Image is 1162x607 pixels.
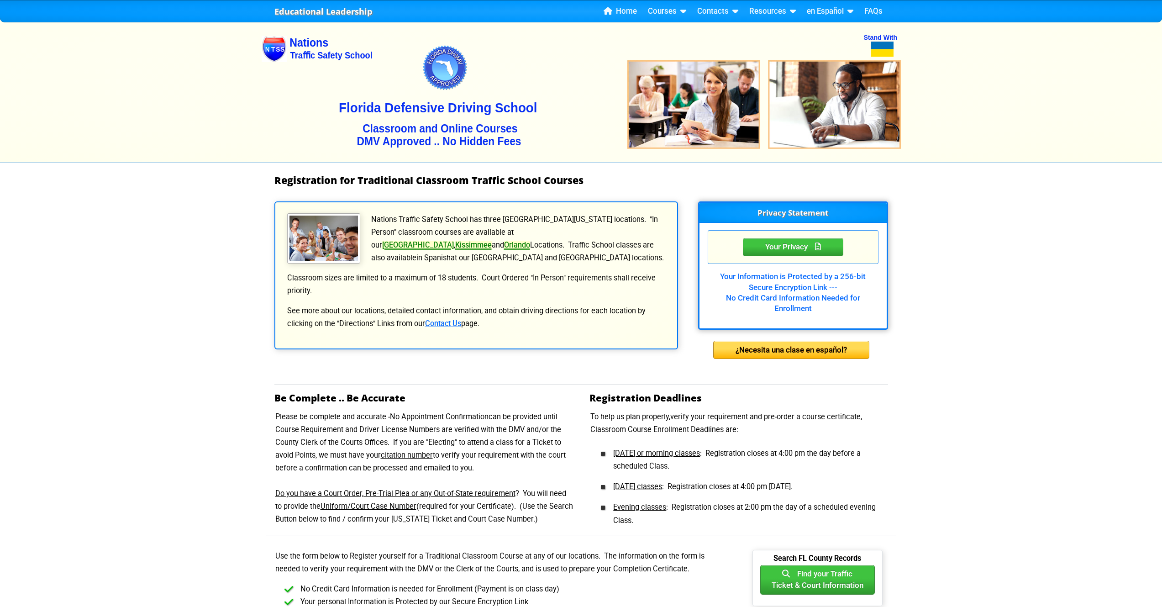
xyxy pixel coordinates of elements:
u: [DATE] or morning classes [613,449,700,458]
u: Evening classes [613,503,666,512]
div: ¿Necesita una clase en español? [713,341,869,359]
img: Nations Traffic School - Your DMV Approved Florida Traffic School [262,16,901,163]
p: Nations Traffic Safety School has three [GEOGRAPHIC_DATA][US_STATE] locations. "In Person" classr... [286,213,666,264]
li: : Registration closes at 4:00 pm [DATE]. [604,473,888,494]
a: Kissimmee [455,241,492,249]
a: Contact Us [425,319,461,328]
h3: Privacy Statement [699,203,887,223]
u: Uniform/Court Case Number [321,502,416,511]
h1: Registration for Traditional Classroom Traffic School Courses [274,175,888,186]
a: [GEOGRAPHIC_DATA] [382,241,454,249]
div: Privacy Statement [743,238,843,256]
a: FAQs [861,5,886,18]
u: No Appointment Confirmation [390,412,489,421]
h2: Registration Deadlines [589,392,888,403]
img: Traffic School Students [287,213,360,264]
u: [DATE] classes [613,482,662,491]
li: : Registration closes at 2:00 pm the day of a scheduled evening Class. [604,494,888,528]
h2: Be Complete .. Be Accurate [274,392,573,403]
a: Orlando [504,241,530,249]
u: citation number [381,451,433,459]
a: Contacts [694,5,742,18]
u: in Spanish [416,253,451,262]
p: To help us plan properly,verify your requirement and pre-order a course certificate, Classroom Co... [589,411,888,436]
a: en Español [803,5,857,18]
b: Search FL County Records [773,554,861,570]
p: See more about our locations, detailed contact information, and obtain driving directions for eac... [286,305,666,330]
a: Your Privacy [743,241,843,252]
a: Resources [746,5,799,18]
p: Please be complete and accurate - can be provided until Course Requirement and Driver License Num... [274,411,573,526]
li: : Registration closes at 4:00 pm the day before a scheduled Class. [604,443,888,474]
p: Classroom sizes are limited to a maximum of 18 students. Court Ordered "In Person" requirements s... [286,272,666,297]
a: ¿Necesita una clase en español? [713,345,869,354]
u: Do you have a Court Order, Pre-Trial Plea or any Out-of-State requirement [275,489,515,498]
a: Home [600,5,641,18]
a: Courses [644,5,690,18]
button: Find your TrafficTicket & Court Information [760,565,875,595]
a: Educational Leadership [274,4,373,19]
p: Use the form below to Register yourself for a Traditional Classroom Course at any of our location... [274,550,731,575]
li: No Credit Card Information is needed for Enrollment (Payment is on class day) [289,583,731,596]
div: Your Information is Protected by a 256-bit Secure Encryption Link --- No Credit Card Information ... [708,264,878,314]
